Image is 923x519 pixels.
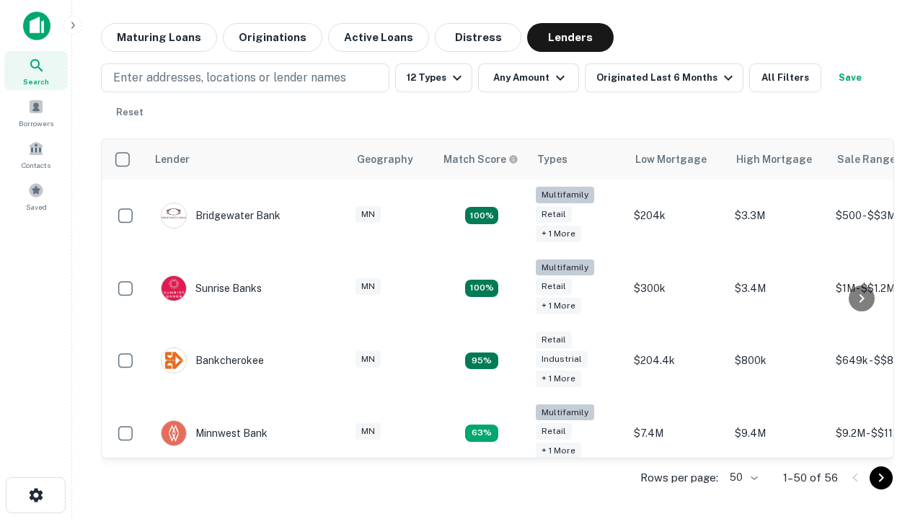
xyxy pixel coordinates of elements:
td: $204.4k [627,324,728,397]
button: Go to next page [870,466,893,489]
div: Industrial [536,351,588,368]
div: MN [355,206,381,223]
div: Lender [155,151,190,168]
th: Types [529,139,627,179]
button: Maturing Loans [101,23,217,52]
img: picture [162,348,186,373]
div: Sale Range [837,151,896,168]
button: Save your search to get updates of matches that match your search criteria. [827,63,873,92]
button: Originations [223,23,322,52]
div: Retail [536,332,572,348]
th: Capitalize uses an advanced AI algorithm to match your search with the best lender. The match sco... [435,139,529,179]
a: Contacts [4,135,68,174]
th: High Mortgage [728,139,829,179]
div: MN [355,278,381,295]
button: Reset [107,98,153,127]
th: Geography [348,139,435,179]
button: Distress [435,23,521,52]
span: Search [23,76,49,87]
div: Originated Last 6 Months [596,69,737,86]
span: Borrowers [19,117,53,129]
img: picture [162,276,186,301]
div: Minnwest Bank [161,420,268,446]
button: Active Loans [328,23,429,52]
p: Enter addresses, locations or lender names [113,69,346,86]
div: Matching Properties: 17, hasApolloMatch: undefined [465,207,498,224]
div: + 1 more [536,226,581,242]
div: Matching Properties: 10, hasApolloMatch: undefined [465,280,498,297]
img: picture [162,203,186,228]
div: + 1 more [536,298,581,314]
div: Geography [357,151,413,168]
span: Contacts [22,159,50,171]
iframe: Chat Widget [851,358,923,427]
button: Any Amount [478,63,579,92]
div: Capitalize uses an advanced AI algorithm to match your search with the best lender. The match sco... [443,151,518,167]
a: Search [4,51,68,90]
th: Lender [146,139,348,179]
div: MN [355,351,381,368]
div: Retail [536,423,572,440]
img: picture [162,421,186,445]
img: capitalize-icon.png [23,12,50,40]
div: Sunrise Banks [161,275,262,301]
button: Lenders [527,23,614,52]
p: 1–50 of 56 [783,469,838,487]
button: Originated Last 6 Months [585,63,743,92]
td: $3.4M [728,252,829,325]
p: Rows per page: [640,469,718,487]
div: Multifamily [536,187,594,203]
td: $800k [728,324,829,397]
a: Borrowers [4,93,68,132]
div: MN [355,423,381,440]
th: Low Mortgage [627,139,728,179]
div: Matching Properties: 9, hasApolloMatch: undefined [465,352,498,370]
td: $204k [627,179,728,252]
div: + 1 more [536,443,581,459]
td: $9.4M [728,397,829,470]
div: + 1 more [536,371,581,387]
span: Saved [26,201,47,213]
div: Multifamily [536,404,594,421]
div: Matching Properties: 6, hasApolloMatch: undefined [465,425,498,442]
button: 12 Types [395,63,472,92]
button: All Filters [749,63,821,92]
div: 50 [724,467,760,488]
div: Retail [536,206,572,223]
div: High Mortgage [736,151,812,168]
td: $300k [627,252,728,325]
div: Types [537,151,568,168]
td: $7.4M [627,397,728,470]
div: Low Mortgage [635,151,707,168]
a: Saved [4,177,68,216]
div: Multifamily [536,259,594,276]
div: Bridgewater Bank [161,203,281,229]
h6: Match Score [443,151,516,167]
div: Bankcherokee [161,347,264,373]
td: $3.3M [728,179,829,252]
button: Enter addresses, locations or lender names [101,63,389,92]
div: Retail [536,278,572,295]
